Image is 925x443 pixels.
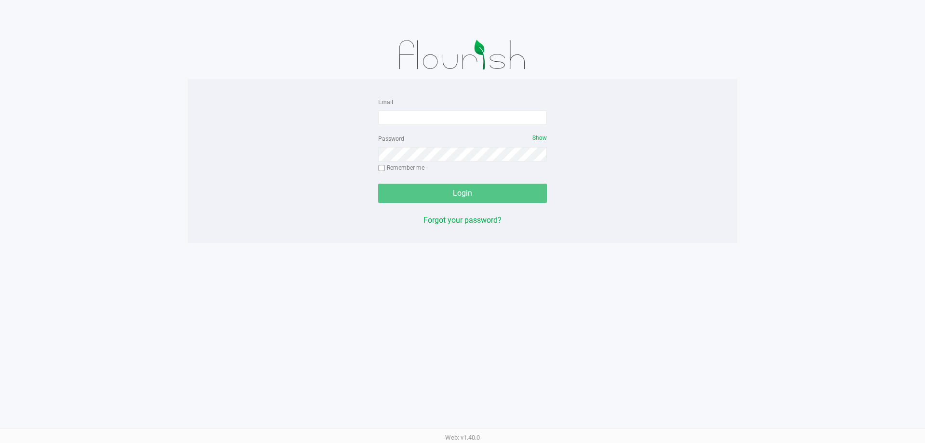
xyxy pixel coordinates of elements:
label: Password [378,134,404,143]
label: Email [378,98,393,107]
label: Remember me [378,163,424,172]
span: Show [532,134,547,141]
button: Forgot your password? [423,215,502,226]
input: Remember me [378,165,385,172]
span: Web: v1.40.0 [445,434,480,441]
